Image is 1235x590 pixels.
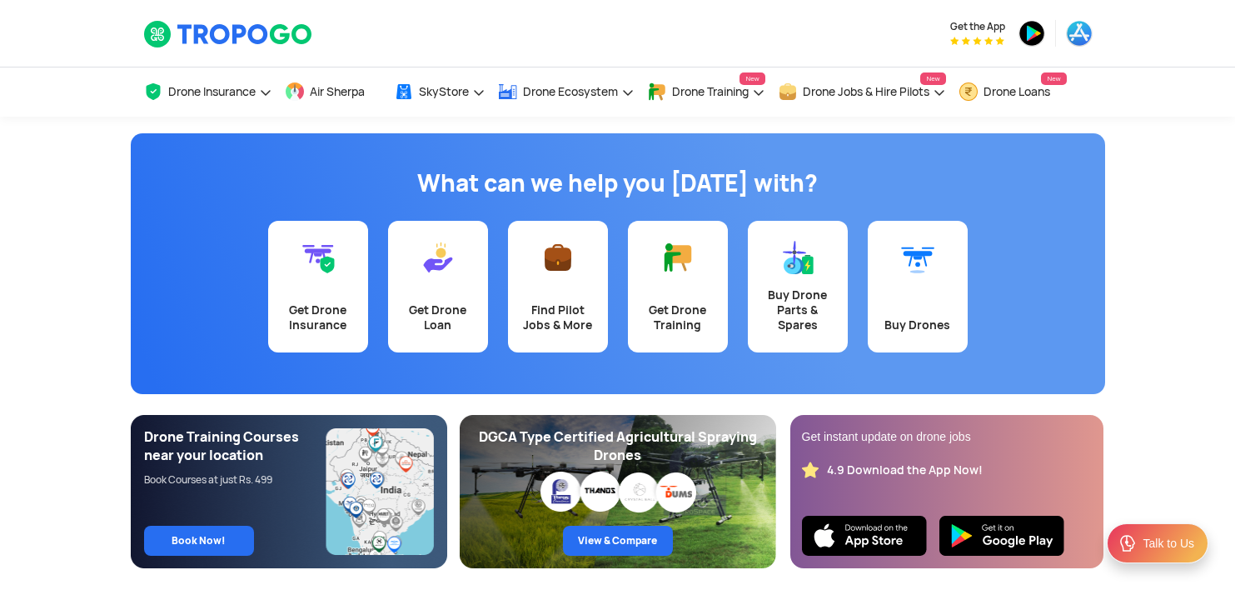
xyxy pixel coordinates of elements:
[868,221,968,352] a: Buy Drones
[301,241,335,274] img: Get Drone Insurance
[939,516,1064,556] img: Playstore
[748,221,848,352] a: Buy Drone Parts & Spares
[950,20,1005,33] span: Get the App
[661,241,695,274] img: Get Drone Training
[144,526,254,556] a: Book Now!
[638,302,718,332] div: Get Drone Training
[523,85,618,98] span: Drone Ecosystem
[959,67,1067,117] a: Drone LoansNew
[473,428,763,465] div: DGCA Type Certified Agricultural Spraying Drones
[563,526,673,556] a: View & Compare
[143,67,272,117] a: Drone Insurance
[144,428,326,465] div: Drone Training Courses near your location
[803,85,929,98] span: Drone Jobs & Hire Pilots
[647,67,765,117] a: Drone TrainingNew
[1066,20,1093,47] img: appstore
[388,221,488,352] a: Get Drone Loan
[168,85,256,98] span: Drone Insurance
[802,428,1092,445] div: Get instant update on drone jobs
[285,67,381,117] a: Air Sherpa
[143,167,1093,200] h1: What can we help you [DATE] with?
[498,67,635,117] a: Drone Ecosystem
[901,241,934,274] img: Buy Drones
[394,67,486,117] a: SkyStore
[398,302,478,332] div: Get Drone Loan
[541,241,575,274] img: Find Pilot Jobs & More
[672,85,749,98] span: Drone Training
[508,221,608,352] a: Find Pilot Jobs & More
[984,85,1050,98] span: Drone Loans
[278,302,358,332] div: Get Drone Insurance
[950,37,1004,45] img: App Raking
[920,72,945,85] span: New
[421,241,455,274] img: Get Drone Loan
[1041,72,1066,85] span: New
[802,462,819,478] img: star_rating
[268,221,368,352] a: Get Drone Insurance
[1118,533,1138,553] img: ic_Support.svg
[802,516,927,556] img: Ios
[143,20,314,48] img: TropoGo Logo
[827,462,983,478] div: 4.9 Download the App Now!
[778,67,946,117] a: Drone Jobs & Hire PilotsNew
[1143,535,1194,552] div: Talk to Us
[758,287,838,332] div: Buy Drone Parts & Spares
[628,221,728,352] a: Get Drone Training
[1018,20,1045,47] img: playstore
[144,473,326,487] div: Book Courses at just Rs. 499
[419,85,469,98] span: SkyStore
[310,85,365,98] span: Air Sherpa
[781,241,814,274] img: Buy Drone Parts & Spares
[740,72,764,85] span: New
[878,317,958,332] div: Buy Drones
[518,302,598,332] div: Find Pilot Jobs & More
